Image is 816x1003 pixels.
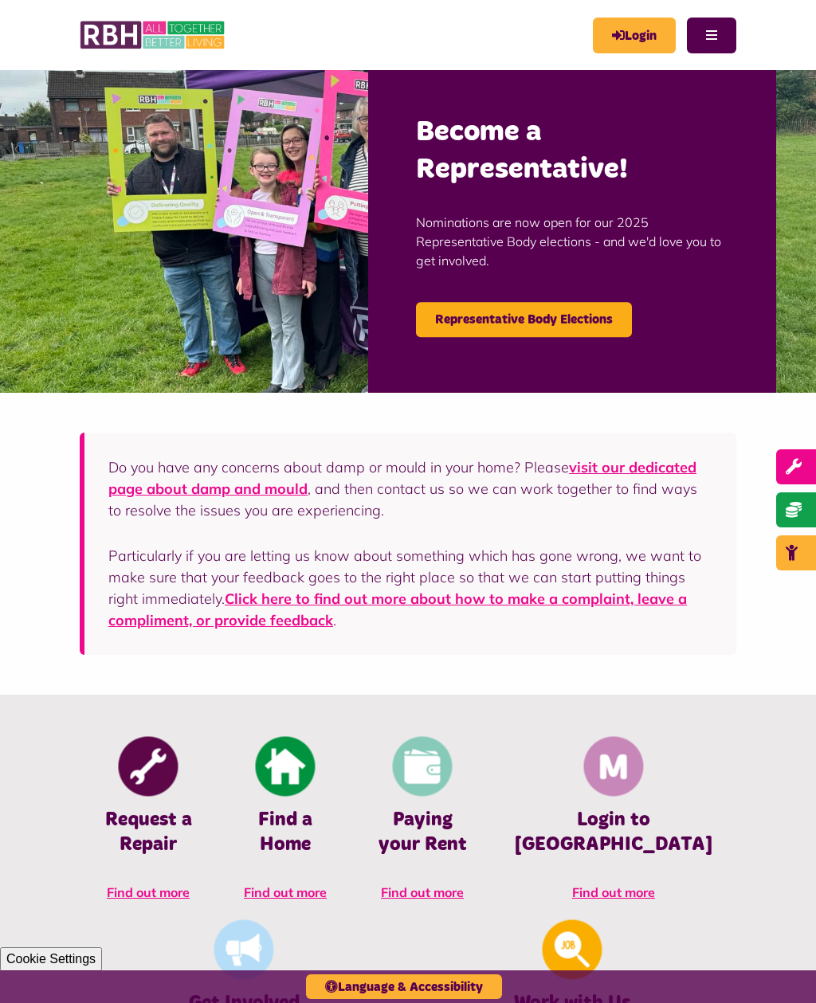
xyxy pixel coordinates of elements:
[584,736,644,796] img: Membership And Mutuality
[108,545,712,631] p: Particularly if you are letting us know about something which has gone wrong, we want to make sur...
[593,18,676,53] a: MyRBH
[381,884,464,900] span: Find out more
[217,735,354,918] a: Find A Home Find a Home Find out more
[241,808,330,857] h4: Find a Home
[687,18,736,53] button: Navigation
[306,974,502,999] button: Language & Accessibility
[416,115,728,190] h2: Become a Representative!
[107,884,190,900] span: Find out more
[416,189,728,294] p: Nominations are now open for our 2025 Representative Body elections - and we'd love you to get in...
[393,736,453,796] img: Pay Rent
[80,735,217,918] a: Report Repair Request a Repair Find out more
[80,16,227,54] img: RBH
[108,458,696,498] a: visit our dedicated page about damp and mould
[378,808,467,857] h4: Paying your Rent
[491,735,736,918] a: Membership And Mutuality Login to [GEOGRAPHIC_DATA] Find out more
[416,302,632,337] a: Representative Body Elections
[244,884,327,900] span: Find out more
[515,808,712,857] h4: Login to [GEOGRAPHIC_DATA]
[214,920,274,980] img: Get Involved
[572,884,655,900] span: Find out more
[354,735,491,918] a: Pay Rent Paying your Rent Find out more
[256,736,316,796] img: Find A Home
[108,590,687,629] a: Click here to find out more about how to make a complaint, leave a compliment, or provide feedback
[104,808,193,857] h4: Request a Repair
[543,920,602,980] img: Looking For A Job
[108,456,712,521] p: Do you have any concerns about damp or mould in your home? Please , and then contact us so we can...
[119,736,178,796] img: Report Repair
